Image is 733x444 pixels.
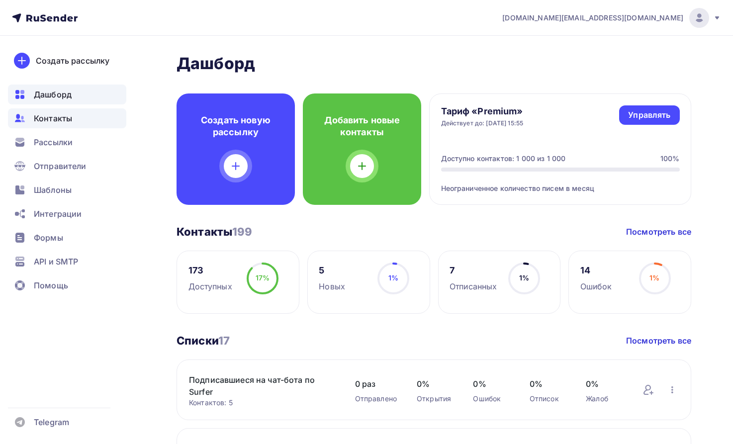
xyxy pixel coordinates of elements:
[34,112,72,124] span: Контакты
[34,160,87,172] span: Отправители
[473,378,509,390] span: 0%
[441,154,566,164] div: Доступно контактов: 1 000 из 1 000
[473,394,509,404] div: Ошибок
[8,132,126,152] a: Рассылки
[34,256,78,267] span: API и SMTP
[189,398,335,408] div: Контактов: 5
[450,265,497,276] div: 7
[530,394,566,404] div: Отписок
[626,226,691,238] a: Посмотреть все
[34,208,82,220] span: Интеграции
[441,172,680,193] div: Неограниченное количество писем в месяц
[502,13,683,23] span: [DOMAIN_NAME][EMAIL_ADDRESS][DOMAIN_NAME]
[660,154,680,164] div: 100%
[177,334,230,348] h3: Списки
[628,109,670,121] div: Управлять
[34,279,68,291] span: Помощь
[355,394,397,404] div: Отправлено
[34,136,73,148] span: Рассылки
[519,273,529,282] span: 1%
[34,232,63,244] span: Формы
[188,280,232,292] div: Доступных
[355,378,397,390] span: 0 раз
[417,394,453,404] div: Открытия
[441,119,524,127] div: Действует до: [DATE] 15:55
[177,225,253,239] h3: Контакты
[188,265,232,276] div: 173
[319,114,405,138] h4: Добавить новые контакты
[580,265,612,276] div: 14
[34,89,72,100] span: Дашборд
[388,273,398,282] span: 1%
[502,8,721,28] a: [DOMAIN_NAME][EMAIL_ADDRESS][DOMAIN_NAME]
[34,416,69,428] span: Telegram
[34,184,72,196] span: Шаблоны
[441,105,524,117] h4: Тариф «Premium»
[417,378,453,390] span: 0%
[256,273,270,282] span: 17%
[8,228,126,248] a: Формы
[189,374,335,398] a: Подписавшиеся на чат-бота по Surfer
[649,273,659,282] span: 1%
[8,180,126,200] a: Шаблоны
[8,108,126,128] a: Контакты
[319,265,345,276] div: 5
[232,225,252,238] span: 199
[450,280,497,292] div: Отписанных
[8,85,126,104] a: Дашборд
[319,280,345,292] div: Новых
[177,54,691,74] h2: Дашборд
[580,280,612,292] div: Ошибок
[530,378,566,390] span: 0%
[586,394,622,404] div: Жалоб
[218,334,230,347] span: 17
[36,55,109,67] div: Создать рассылку
[192,114,279,138] h4: Создать новую рассылку
[586,378,622,390] span: 0%
[626,335,691,347] a: Посмотреть все
[8,156,126,176] a: Отправители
